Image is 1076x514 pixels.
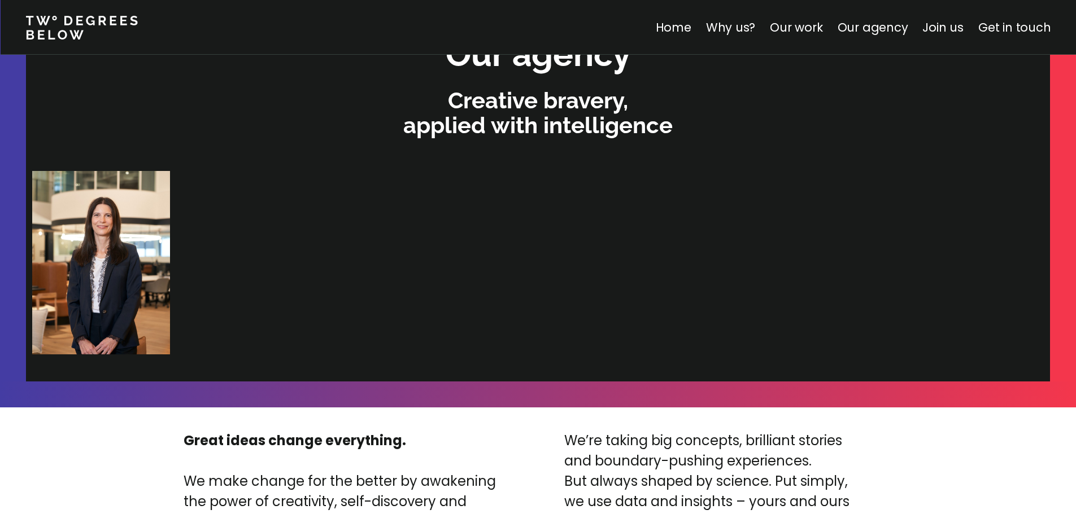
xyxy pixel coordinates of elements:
[184,431,406,450] strong: Great ideas change everything.
[837,19,908,36] a: Our agency
[922,19,964,36] a: Join us
[325,171,463,354] img: Gemma
[764,171,901,354] img: Lizzie
[471,171,609,354] img: Dani
[617,171,755,354] img: Halina
[32,171,170,354] img: Clare
[32,88,1044,138] p: Creative bravery, applied with intelligence
[705,19,755,36] a: Why us?
[978,19,1051,36] a: Get in touch
[178,171,316,354] img: James
[770,19,822,36] a: Our work
[655,19,691,36] a: Home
